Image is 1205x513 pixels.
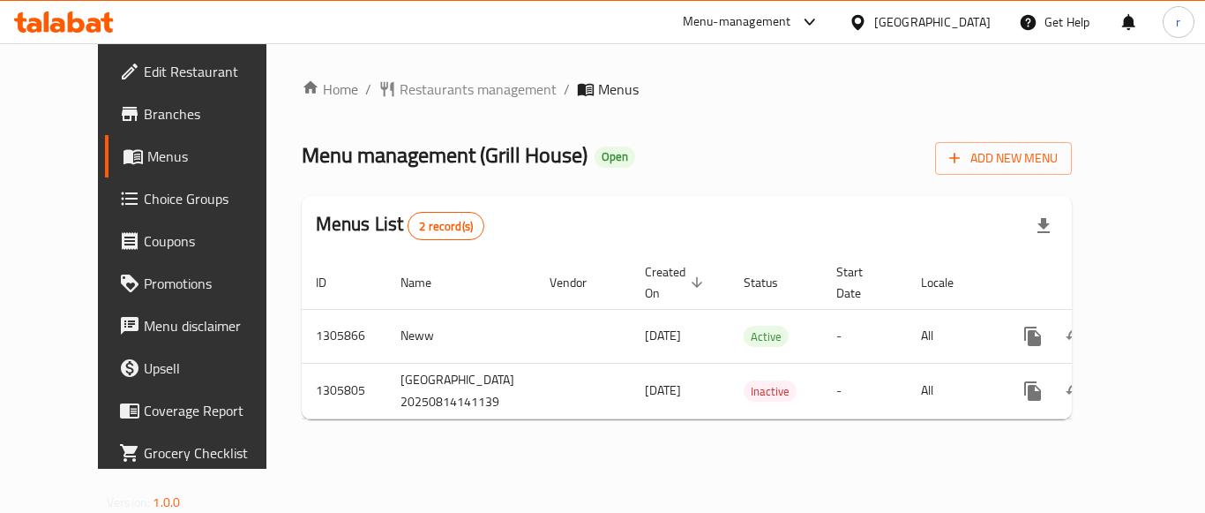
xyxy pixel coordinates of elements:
li: / [365,79,371,100]
a: Menu disclaimer [105,305,299,347]
li: / [564,79,570,100]
span: Coverage Report [144,400,285,421]
span: 2 record(s) [408,218,483,235]
a: Restaurants management [378,79,557,100]
span: Locale [921,272,977,293]
td: [GEOGRAPHIC_DATA] 20250814141139 [386,363,535,419]
span: Menu management ( Grill House ) [302,135,588,175]
div: Inactive [744,381,797,402]
a: Menus [105,135,299,177]
td: All [907,363,998,419]
div: Active [744,326,789,347]
span: Add New Menu [949,147,1058,170]
a: Coupons [105,220,299,262]
button: Change Status [1054,370,1096,412]
table: enhanced table [302,256,1195,419]
span: r [1176,12,1180,32]
span: Choice Groups [144,188,285,209]
td: 1305866 [302,309,386,363]
span: Edit Restaurant [144,61,285,82]
div: [GEOGRAPHIC_DATA] [874,12,991,32]
span: Grocery Checklist [144,442,285,464]
td: All [907,309,998,363]
span: Branches [144,103,285,124]
td: 1305805 [302,363,386,419]
span: Menus [598,79,639,100]
span: Inactive [744,381,797,402]
td: - [822,363,907,419]
span: [DATE] [645,324,681,347]
td: - [822,309,907,363]
div: Total records count [408,212,484,240]
div: Export file [1022,205,1065,247]
span: Promotions [144,273,285,294]
span: Upsell [144,358,285,379]
button: more [1012,315,1054,358]
a: Grocery Checklist [105,432,299,474]
span: Restaurants management [400,79,557,100]
span: Created On [645,261,708,304]
a: Branches [105,93,299,135]
a: Home [302,79,358,100]
span: Menus [147,146,285,167]
div: Open [595,147,635,168]
span: Start Date [836,261,886,304]
td: Neww [386,309,535,363]
span: ID [316,272,349,293]
th: Actions [998,256,1195,310]
span: Menu disclaimer [144,315,285,336]
span: Vendor [550,272,610,293]
a: Upsell [105,347,299,389]
button: more [1012,370,1054,412]
h2: Menus List [316,211,484,240]
a: Choice Groups [105,177,299,220]
span: Active [744,327,789,347]
nav: breadcrumb [302,79,1072,100]
span: Coupons [144,230,285,252]
span: Status [744,272,801,293]
span: Open [595,149,635,164]
span: [DATE] [645,379,681,402]
a: Coverage Report [105,389,299,432]
a: Edit Restaurant [105,50,299,93]
span: Name [400,272,454,293]
a: Promotions [105,262,299,305]
div: Menu-management [683,11,791,33]
button: Change Status [1054,315,1096,358]
button: Add New Menu [935,142,1072,175]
